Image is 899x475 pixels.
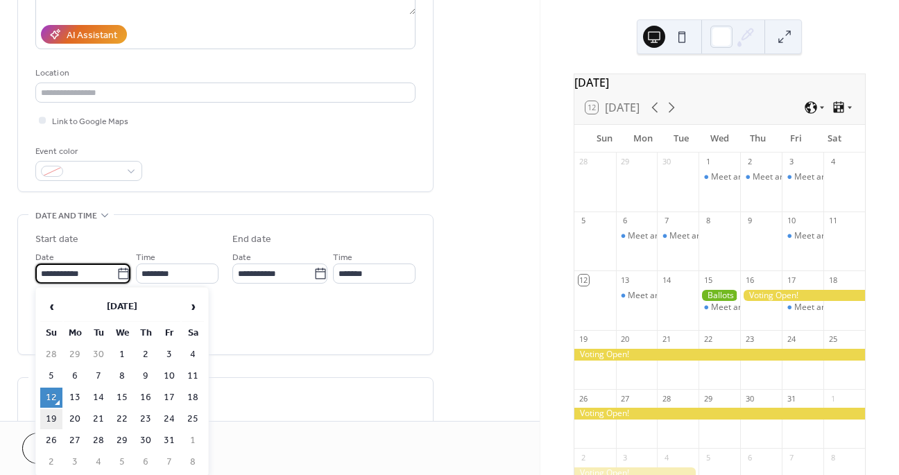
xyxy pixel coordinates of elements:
div: Meet and Greet [794,230,855,242]
th: We [111,323,133,343]
div: Start date [35,232,78,247]
div: 26 [579,393,589,404]
div: Meet and Greet [657,230,699,242]
td: 2 [135,345,157,365]
th: Fr [158,323,180,343]
div: Voting Open! [740,290,865,302]
td: 19 [40,409,62,429]
div: 3 [620,452,631,463]
div: 7 [786,452,796,463]
td: 2 [40,452,62,472]
div: 28 [579,157,589,167]
td: 17 [158,388,180,408]
div: Meet and Greet [782,171,823,183]
div: 1 [828,393,838,404]
td: 25 [182,409,204,429]
th: Su [40,323,62,343]
td: 8 [111,366,133,386]
td: 10 [158,366,180,386]
td: 3 [158,345,180,365]
div: 29 [703,393,713,404]
td: 26 [40,431,62,451]
span: Date [35,250,54,265]
td: 21 [87,409,110,429]
div: 11 [828,216,838,226]
div: 2 [744,157,755,167]
div: Meet and Greet [740,171,782,183]
div: 6 [744,452,755,463]
td: 30 [87,345,110,365]
div: Meet and Greet [669,230,730,242]
div: 12 [579,275,589,285]
td: 8 [182,452,204,472]
div: 14 [661,275,671,285]
div: 29 [620,157,631,167]
div: Voting Open! [574,408,865,420]
span: Time [333,250,352,265]
div: Sun [585,125,624,153]
div: Meet and Greet [699,171,740,183]
span: Date [232,250,251,265]
div: 22 [703,334,713,345]
span: ‹ [41,293,62,320]
div: 20 [620,334,631,345]
td: 13 [64,388,86,408]
div: Meet and Greet [794,302,855,313]
div: 5 [579,216,589,226]
td: 18 [182,388,204,408]
td: 28 [40,345,62,365]
td: 14 [87,388,110,408]
div: 25 [828,334,838,345]
div: Meet and Greet [782,302,823,313]
div: Location [35,66,413,80]
div: 9 [744,216,755,226]
div: 8 [703,216,713,226]
span: Link to Google Maps [52,114,128,129]
div: Mon [624,125,662,153]
td: 11 [182,366,204,386]
td: 15 [111,388,133,408]
div: 27 [620,393,631,404]
td: 6 [64,366,86,386]
td: 4 [182,345,204,365]
div: Meet and Greet [782,230,823,242]
td: 22 [111,409,133,429]
div: 5 [703,452,713,463]
th: Sa [182,323,204,343]
div: 7 [661,216,671,226]
div: 8 [828,452,838,463]
td: 7 [87,366,110,386]
div: 1 [703,157,713,167]
div: 15 [703,275,713,285]
td: 1 [111,345,133,365]
button: Cancel [22,433,108,464]
div: 30 [661,157,671,167]
div: 23 [744,334,755,345]
div: Meet and Greet [628,290,689,302]
td: 6 [135,452,157,472]
td: 29 [64,345,86,365]
div: Meet and Greet [753,171,814,183]
th: Th [135,323,157,343]
div: Meet and Greet [616,230,658,242]
div: Tue [662,125,700,153]
div: Meet and Greet [711,171,772,183]
td: 31 [158,431,180,451]
td: 3 [64,452,86,472]
td: 7 [158,452,180,472]
td: 5 [40,366,62,386]
th: Tu [87,323,110,343]
div: 13 [620,275,631,285]
td: 28 [87,431,110,451]
div: End date [232,232,271,247]
td: 12 [40,388,62,408]
div: Wed [701,125,739,153]
div: Event color [35,144,139,159]
div: Fri [777,125,815,153]
div: AI Assistant [67,28,117,43]
div: 2 [579,452,589,463]
div: Voting Open! [574,349,865,361]
div: Sat [816,125,854,153]
td: 1 [182,431,204,451]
